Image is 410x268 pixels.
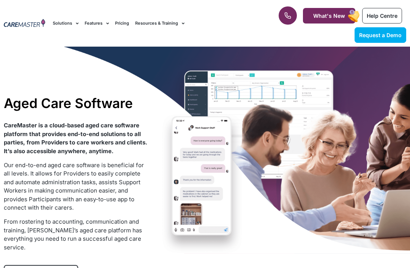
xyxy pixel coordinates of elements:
[85,11,109,36] a: Features
[4,122,147,155] strong: CareMaster is a cloud-based aged care software platform that provides end-to-end solutions to all...
[115,11,129,36] a: Pricing
[4,218,142,251] span: From rostering to accounting, communication and training, [PERSON_NAME]’s aged care platform has ...
[303,8,355,24] a: What's New
[313,13,345,19] span: What's New
[362,8,402,24] a: Help Centre
[367,13,397,19] span: Help Centre
[4,19,45,28] img: CareMaster Logo
[359,32,402,38] span: Request a Demo
[53,11,261,36] nav: Menu
[4,95,148,111] h1: Aged Care Software
[4,161,144,212] span: Our end-to-end aged care software is beneficial for all levels. It allows for Providers to easily...
[53,11,79,36] a: Solutions
[355,27,406,43] a: Request a Demo
[135,11,184,36] a: Resources & Training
